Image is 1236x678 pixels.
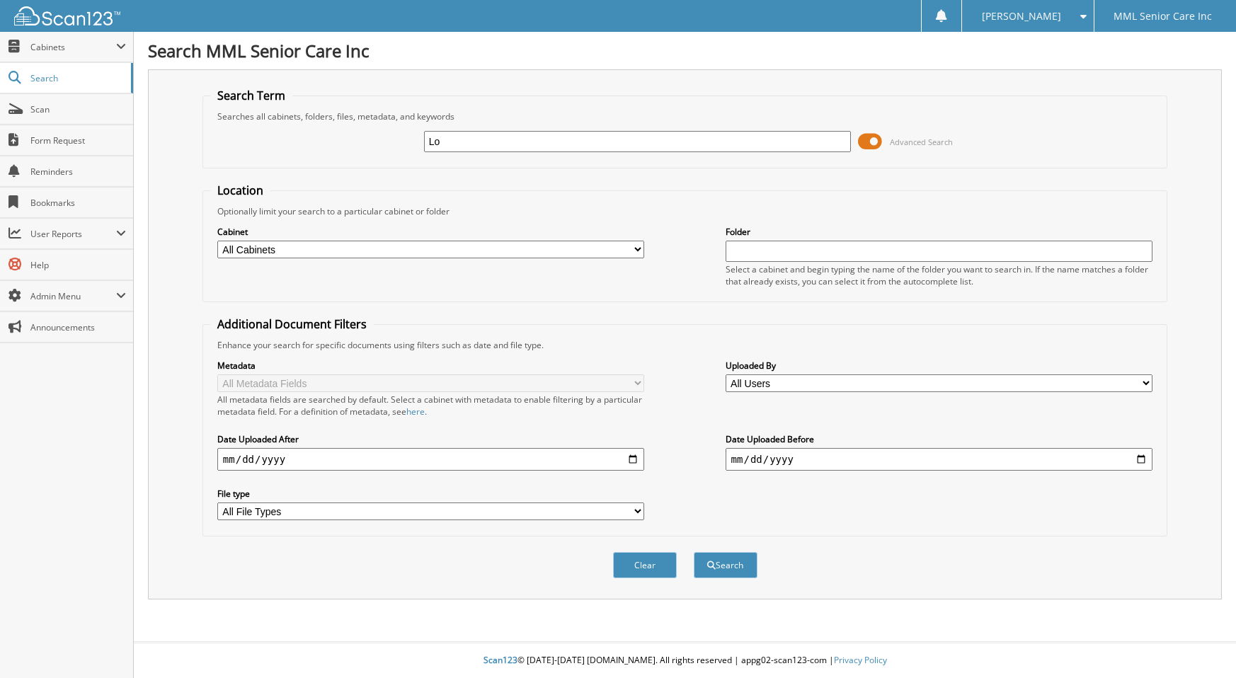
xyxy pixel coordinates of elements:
div: Optionally limit your search to a particular cabinet or folder [210,205,1160,217]
span: Cabinets [30,41,116,53]
label: Folder [726,226,1153,238]
label: Uploaded By [726,360,1153,372]
label: Cabinet [217,226,645,238]
label: Date Uploaded Before [726,433,1153,445]
img: scan123-logo-white.svg [14,6,120,25]
span: Admin Menu [30,290,116,302]
span: Help [30,259,126,271]
span: Reminders [30,166,126,178]
legend: Search Term [210,88,292,103]
span: Form Request [30,134,126,146]
span: Bookmarks [30,197,126,209]
h1: Search MML Senior Care Inc [148,39,1222,62]
span: Scan [30,103,126,115]
div: Enhance your search for specific documents using filters such as date and file type. [210,339,1160,351]
a: Privacy Policy [834,654,887,666]
div: Select a cabinet and begin typing the name of the folder you want to search in. If the name match... [726,263,1153,287]
legend: Additional Document Filters [210,316,374,332]
div: All metadata fields are searched by default. Select a cabinet with metadata to enable filtering b... [217,393,645,418]
input: end [726,448,1153,471]
input: start [217,448,645,471]
a: here [406,406,425,418]
div: Searches all cabinets, folders, files, metadata, and keywords [210,110,1160,122]
span: Search [30,72,124,84]
label: Metadata [217,360,645,372]
span: User Reports [30,228,116,240]
span: Announcements [30,321,126,333]
iframe: Chat Widget [1165,610,1236,678]
label: Date Uploaded After [217,433,645,445]
legend: Location [210,183,270,198]
button: Search [694,552,757,578]
span: Advanced Search [890,137,953,147]
span: [PERSON_NAME] [982,12,1061,21]
span: Scan123 [483,654,517,666]
div: © [DATE]-[DATE] [DOMAIN_NAME]. All rights reserved | appg02-scan123-com | [134,643,1236,678]
button: Clear [613,552,677,578]
label: File type [217,488,645,500]
span: MML Senior Care Inc [1114,12,1212,21]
